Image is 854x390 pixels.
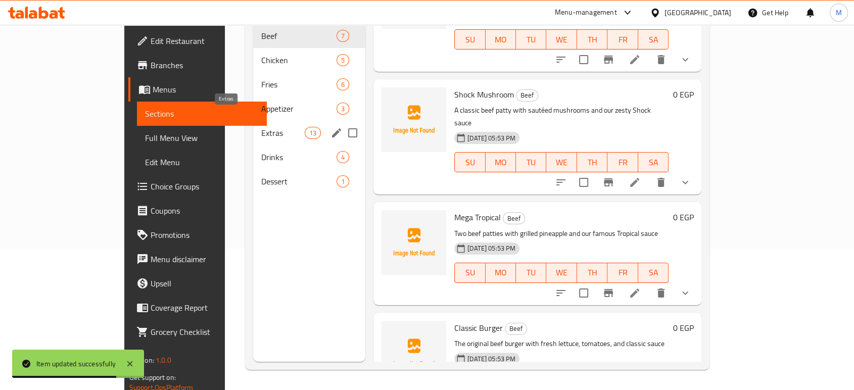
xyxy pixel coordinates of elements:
span: Menu disclaimer [151,253,259,265]
svg: Show Choices [679,54,691,66]
span: M [836,7,842,18]
button: WE [546,152,577,172]
div: Chicken5 [253,48,365,72]
div: Appetizer3 [253,96,365,121]
span: Extras [261,127,304,139]
button: FR [607,29,638,50]
span: WE [550,155,573,170]
span: 7 [337,31,349,41]
span: SU [459,32,481,47]
span: SU [459,155,481,170]
a: Full Menu View [137,126,267,150]
span: [DATE] 05:53 PM [463,133,519,143]
button: TH [577,152,607,172]
span: Select to update [573,49,594,70]
button: SU [454,263,485,283]
button: delete [649,47,673,72]
button: show more [673,281,697,305]
button: WE [546,263,577,283]
div: items [337,78,349,90]
button: show more [673,170,697,194]
span: FR [611,32,634,47]
button: SU [454,152,485,172]
a: Menus [128,77,267,102]
span: WE [550,265,573,280]
span: Appetizer [261,103,337,115]
button: sort-choices [549,47,573,72]
span: 1.0.0 [156,354,171,367]
span: Coupons [151,205,259,217]
button: Branch-specific-item [596,47,621,72]
span: Branches [151,59,259,71]
img: Shock Mushroom [382,87,446,152]
div: items [337,151,349,163]
span: TH [581,32,603,47]
span: WE [550,32,573,47]
span: TU [520,32,542,47]
button: SU [454,29,485,50]
div: Beef [503,212,525,224]
div: [GEOGRAPHIC_DATA] [665,7,731,18]
a: Edit Restaurant [128,29,267,53]
a: Menu disclaimer [128,247,267,271]
span: 13 [305,128,320,138]
a: Promotions [128,223,267,247]
button: SA [638,152,669,172]
button: TU [516,152,546,172]
span: SU [459,265,481,280]
span: Beef [503,213,525,224]
button: delete [649,281,673,305]
span: Get support on: [129,371,176,384]
span: 5 [337,56,349,65]
img: Classic Burger [382,321,446,385]
button: TU [516,263,546,283]
button: SA [638,263,669,283]
a: Edit menu item [629,287,641,299]
span: Drinks [261,151,337,163]
div: Item updated successfully [36,358,116,369]
span: SA [642,32,665,47]
h6: 0 EGP [673,87,693,102]
button: FR [607,263,638,283]
div: Dessert1 [253,169,365,193]
a: Edit Menu [137,150,267,174]
p: A classic beef patty with sautéed mushrooms and our zesty Shock sauce [454,104,669,129]
span: SA [642,265,665,280]
button: sort-choices [549,281,573,305]
span: TH [581,155,603,170]
button: edit [329,125,344,140]
h6: 0 EGP [673,321,693,335]
button: WE [546,29,577,50]
a: Grocery Checklist [128,320,267,344]
button: FR [607,152,638,172]
button: TH [577,29,607,50]
span: Edit Restaurant [151,35,259,47]
span: 6 [337,80,349,89]
button: SA [638,29,669,50]
span: 4 [337,153,349,162]
button: Branch-specific-item [596,170,621,194]
span: Edit Menu [145,156,259,168]
span: MO [490,155,512,170]
span: Dessert [261,175,337,187]
a: Coupons [128,199,267,223]
span: Choice Groups [151,180,259,192]
span: Beef [505,323,527,334]
p: The original beef burger with fresh lettuce, tomatoes, and classic sauce [454,337,669,350]
a: Choice Groups [128,174,267,199]
div: items [337,54,349,66]
span: MO [490,32,512,47]
span: FR [611,155,634,170]
button: delete [649,170,673,194]
button: Branch-specific-item [596,281,621,305]
span: Sections [145,108,259,120]
button: MO [486,263,516,283]
span: TU [520,155,542,170]
button: TU [516,29,546,50]
span: Menus [153,83,259,95]
span: Upsell [151,277,259,289]
span: [DATE] 05:53 PM [463,354,519,364]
